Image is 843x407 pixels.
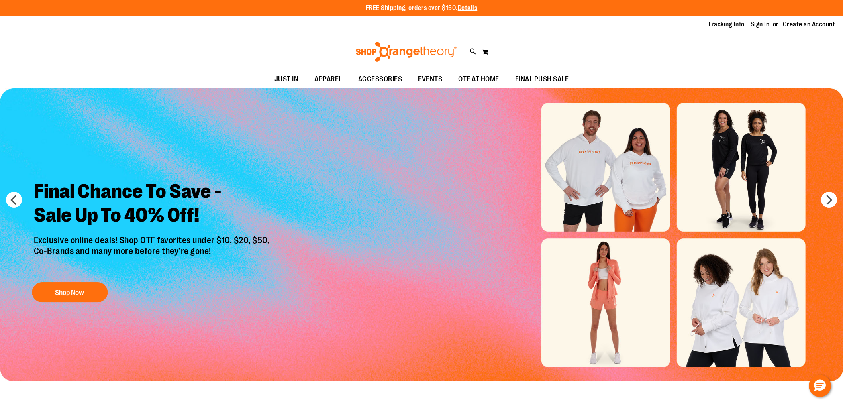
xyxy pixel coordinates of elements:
span: OTF AT HOME [458,70,499,88]
a: APPAREL [306,70,350,88]
p: Exclusive online deals! Shop OTF favorites under $10, $20, $50, Co-Brands and many more before th... [28,236,278,275]
a: FINAL PUSH SALE [507,70,577,88]
a: ACCESSORIES [350,70,410,88]
a: Details [458,4,478,12]
button: prev [6,192,22,208]
span: JUST IN [274,70,299,88]
span: EVENTS [418,70,442,88]
a: Tracking Info [708,20,745,29]
a: Final Chance To Save -Sale Up To 40% Off! Exclusive online deals! Shop OTF favorites under $10, $... [28,174,278,307]
span: FINAL PUSH SALE [515,70,569,88]
span: APPAREL [314,70,342,88]
button: next [821,192,837,208]
a: EVENTS [410,70,450,88]
h2: Final Chance To Save - Sale Up To 40% Off! [28,174,278,236]
a: Create an Account [783,20,835,29]
button: Hello, have a question? Let’s chat. [809,375,831,397]
span: ACCESSORIES [358,70,402,88]
a: Sign In [751,20,770,29]
a: JUST IN [267,70,307,88]
p: FREE Shipping, orders over $150. [366,4,478,13]
button: Shop Now [32,282,108,302]
img: Shop Orangetheory [355,42,458,62]
a: OTF AT HOME [450,70,507,88]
